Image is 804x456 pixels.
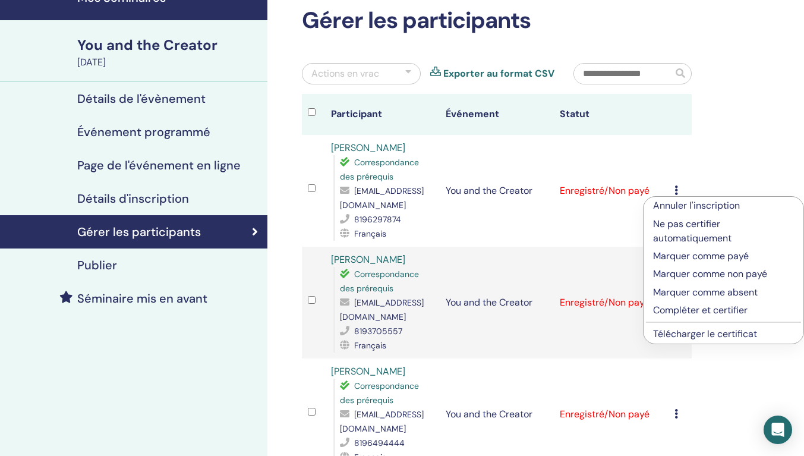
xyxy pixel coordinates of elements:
p: Compléter et certifier [653,303,794,317]
span: Correspondance des prérequis [340,380,419,405]
a: Exporter au format CSV [443,67,554,81]
span: [EMAIL_ADDRESS][DOMAIN_NAME] [340,409,424,434]
a: [PERSON_NAME] [331,141,405,154]
span: Français [354,228,386,239]
th: Statut [554,94,669,135]
h2: Gérer les participants [302,7,692,34]
h4: Page de l'événement en ligne [77,158,241,172]
h4: Publier [77,258,117,272]
h4: Détails d'inscription [77,191,189,206]
span: 8196494444 [354,438,405,448]
h4: Gérer les participants [77,225,201,239]
p: Marquer comme absent [653,285,794,300]
span: 8193705557 [354,326,402,337]
span: Français [354,340,386,351]
div: Open Intercom Messenger [764,416,792,444]
a: You and the Creator[DATE] [70,35,267,70]
div: [DATE] [77,55,260,70]
p: Marquer comme payé [653,249,794,263]
span: 8196297874 [354,214,401,225]
td: You and the Creator [440,247,554,358]
th: Participant [325,94,440,135]
div: You and the Creator [77,35,260,55]
td: You and the Creator [440,135,554,247]
p: Marquer comme non payé [653,267,794,281]
h4: Événement programmé [77,125,210,139]
span: [EMAIL_ADDRESS][DOMAIN_NAME] [340,185,424,210]
th: Événement [440,94,554,135]
div: Actions en vrac [311,67,379,81]
span: Correspondance des prérequis [340,269,419,294]
h4: Détails de l'évènement [77,92,206,106]
p: Annuler l'inscription [653,199,794,213]
span: Correspondance des prérequis [340,157,419,182]
h4: Séminaire mis en avant [77,291,207,306]
a: Télécharger le certificat [653,328,757,340]
a: [PERSON_NAME] [331,253,405,266]
span: [EMAIL_ADDRESS][DOMAIN_NAME] [340,297,424,322]
p: Ne pas certifier automatiquement [653,217,794,246]
a: [PERSON_NAME] [331,365,405,378]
